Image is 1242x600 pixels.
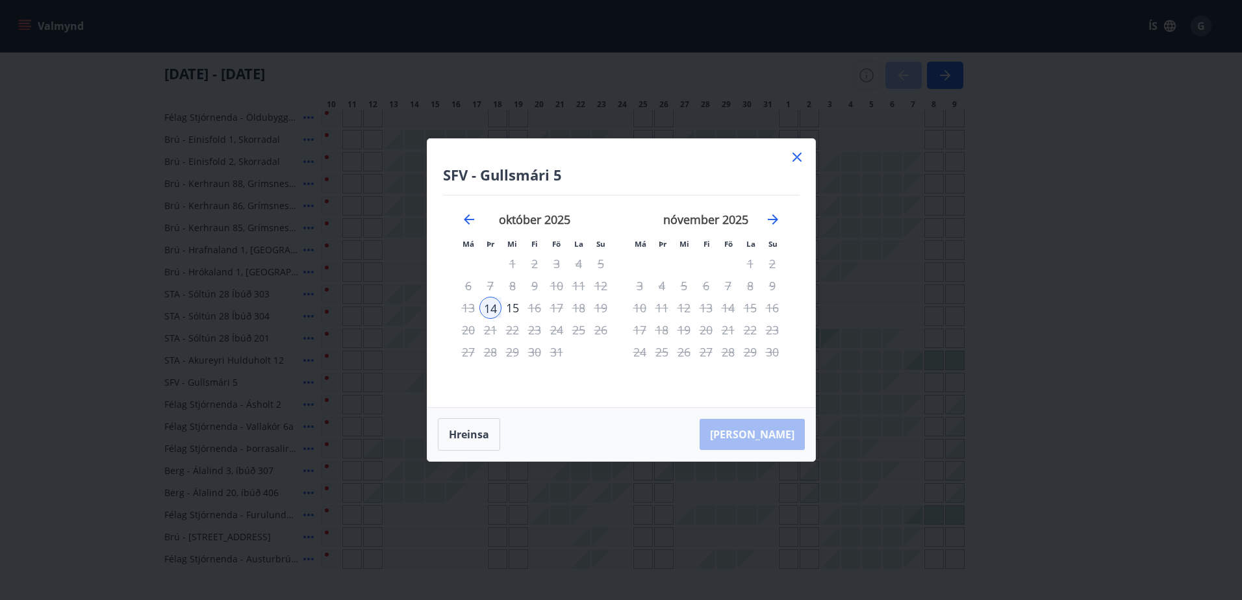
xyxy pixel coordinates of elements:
div: Move forward to switch to the next month. [765,212,781,227]
small: Má [635,239,646,249]
td: Not available. fimmtudagur, 27. nóvember 2025 [695,341,717,363]
td: Not available. miðvikudagur, 22. október 2025 [501,319,524,341]
div: Aðeins útritun í boði [501,297,524,319]
td: Not available. fimmtudagur, 9. október 2025 [524,275,546,297]
div: Aðeins útritun í boði [717,341,739,363]
td: Not available. laugardagur, 11. október 2025 [568,275,590,297]
td: Not available. sunnudagur, 26. október 2025 [590,319,612,341]
small: La [746,239,755,249]
td: Not available. laugardagur, 15. nóvember 2025 [739,297,761,319]
td: Not available. fimmtudagur, 20. nóvember 2025 [695,319,717,341]
td: Not available. sunnudagur, 19. október 2025 [590,297,612,319]
td: Not available. föstudagur, 3. október 2025 [546,253,568,275]
div: Aðeins innritun í boði [479,297,501,319]
td: Not available. föstudagur, 28. nóvember 2025 [717,341,739,363]
td: Not available. laugardagur, 22. nóvember 2025 [739,319,761,341]
div: Calendar [443,195,800,392]
div: Aðeins útritun í boði [717,319,739,341]
td: Not available. fimmtudagur, 30. október 2025 [524,341,546,363]
small: Su [596,239,605,249]
td: Not available. þriðjudagur, 18. nóvember 2025 [651,319,673,341]
td: Not available. laugardagur, 1. nóvember 2025 [739,253,761,275]
td: Not available. sunnudagur, 16. nóvember 2025 [761,297,783,319]
td: Not available. mánudagur, 13. október 2025 [457,297,479,319]
td: Not available. þriðjudagur, 11. nóvember 2025 [651,297,673,319]
td: Not available. fimmtudagur, 23. október 2025 [524,319,546,341]
strong: nóvember 2025 [663,212,748,227]
td: Not available. miðvikudagur, 19. nóvember 2025 [673,319,695,341]
div: Move backward to switch to the previous month. [461,212,477,227]
small: Fö [552,239,561,249]
td: Not available. mánudagur, 3. nóvember 2025 [629,275,651,297]
td: Not available. miðvikudagur, 29. október 2025 [501,341,524,363]
td: Not available. sunnudagur, 30. nóvember 2025 [761,341,783,363]
small: Fi [531,239,538,249]
td: Not available. sunnudagur, 23. nóvember 2025 [761,319,783,341]
td: Not available. miðvikudagur, 12. nóvember 2025 [673,297,695,319]
small: Þr [487,239,494,249]
div: Aðeins útritun í boði [546,297,568,319]
h4: SFV - Gullsmári 5 [443,165,800,184]
small: Þr [659,239,666,249]
td: Not available. mánudagur, 20. október 2025 [457,319,479,341]
td: Not available. laugardagur, 29. nóvember 2025 [739,341,761,363]
td: Not available. laugardagur, 18. október 2025 [568,297,590,319]
td: Not available. mánudagur, 24. nóvember 2025 [629,341,651,363]
td: Not available. sunnudagur, 5. október 2025 [590,253,612,275]
td: Not available. sunnudagur, 12. október 2025 [590,275,612,297]
td: Not available. miðvikudagur, 1. október 2025 [501,253,524,275]
td: Not available. fimmtudagur, 13. nóvember 2025 [695,297,717,319]
td: Not available. þriðjudagur, 7. október 2025 [479,275,501,297]
td: Not available. sunnudagur, 2. nóvember 2025 [761,253,783,275]
strong: október 2025 [499,212,570,227]
td: Not available. föstudagur, 17. október 2025 [546,297,568,319]
small: Fi [703,239,710,249]
td: Not available. föstudagur, 21. nóvember 2025 [717,319,739,341]
td: Not available. mánudagur, 10. nóvember 2025 [629,297,651,319]
td: Not available. laugardagur, 25. október 2025 [568,319,590,341]
td: Not available. miðvikudagur, 8. október 2025 [501,275,524,297]
small: Fö [724,239,733,249]
td: Not available. föstudagur, 7. nóvember 2025 [717,275,739,297]
td: Not available. mánudagur, 6. október 2025 [457,275,479,297]
small: Má [463,239,474,249]
div: Aðeins útritun í boði [457,341,479,363]
td: Not available. þriðjudagur, 28. október 2025 [479,341,501,363]
td: Choose miðvikudagur, 15. október 2025 as your check-out date. It’s available. [501,297,524,319]
small: Su [768,239,778,249]
td: Selected as start date. þriðjudagur, 14. október 2025 [479,297,501,319]
div: Aðeins útritun í boði [695,275,717,297]
td: Not available. föstudagur, 31. október 2025 [546,341,568,363]
td: Not available. mánudagur, 27. október 2025 [457,341,479,363]
td: Not available. fimmtudagur, 6. nóvember 2025 [695,275,717,297]
td: Not available. föstudagur, 14. nóvember 2025 [717,297,739,319]
small: Mi [679,239,689,249]
td: Not available. fimmtudagur, 16. október 2025 [524,297,546,319]
small: La [574,239,583,249]
td: Not available. þriðjudagur, 25. nóvember 2025 [651,341,673,363]
td: Not available. miðvikudagur, 5. nóvember 2025 [673,275,695,297]
small: Mi [507,239,517,249]
td: Not available. þriðjudagur, 21. október 2025 [479,319,501,341]
td: Not available. miðvikudagur, 26. nóvember 2025 [673,341,695,363]
td: Not available. föstudagur, 10. október 2025 [546,275,568,297]
td: Not available. þriðjudagur, 4. nóvember 2025 [651,275,673,297]
td: Not available. laugardagur, 8. nóvember 2025 [739,275,761,297]
td: Not available. laugardagur, 4. október 2025 [568,253,590,275]
td: Not available. sunnudagur, 9. nóvember 2025 [761,275,783,297]
button: Hreinsa [438,418,500,451]
td: Not available. fimmtudagur, 2. október 2025 [524,253,546,275]
td: Not available. mánudagur, 17. nóvember 2025 [629,319,651,341]
td: Not available. föstudagur, 24. október 2025 [546,319,568,341]
div: Aðeins útritun í boði [695,297,717,319]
